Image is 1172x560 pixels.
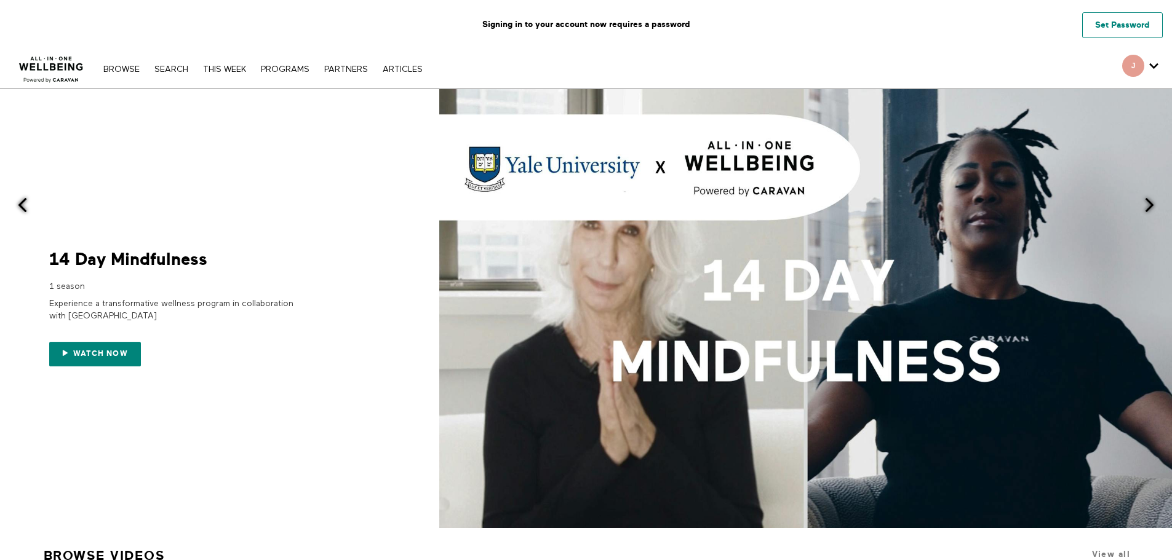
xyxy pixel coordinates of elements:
a: Search [148,65,194,74]
a: PARTNERS [318,65,374,74]
img: CARAVAN [14,47,89,84]
a: ARTICLES [377,65,429,74]
div: Secondary [1113,49,1168,89]
a: Browse [97,65,146,74]
a: PROGRAMS [255,65,316,74]
a: THIS WEEK [197,65,252,74]
nav: Primary [97,63,428,75]
a: Set Password [1082,12,1163,38]
p: Signing in to your account now requires a password [9,9,1163,40]
a: View all [1092,550,1130,559]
